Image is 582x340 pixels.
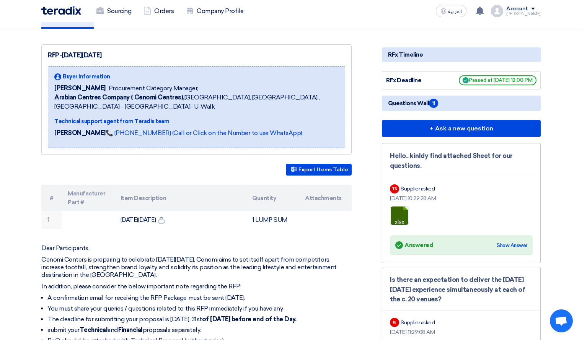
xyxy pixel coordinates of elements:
strong: Technical [80,326,108,333]
span: [PERSON_NAME] [54,84,106,93]
div: Supplier asked [401,185,435,193]
li: A confirmation email for receiving the RFP Package must be sent [DATE]. [47,294,352,302]
strong: of [DATE] before end of the Day. [202,316,297,323]
div: Hello.. kinldy find attached Sheet for our questions. [390,151,533,171]
div: Supplier asked [401,319,435,327]
strong: [PERSON_NAME] [54,129,106,137]
div: Technical support agent from Teradix team [54,117,339,125]
p: Dear Participants, [41,244,352,252]
div: RFx Deadline [386,76,443,85]
th: Manufacturer Part # [62,185,114,211]
div: IE [390,318,399,327]
span: Passed at [DATE] 12:00 PM [459,75,536,85]
div: Show Answer [497,242,527,249]
th: Quantity [246,185,299,211]
td: 1 LUMP SUM [246,211,299,229]
div: Account [506,6,528,12]
td: 1 [41,211,62,229]
td: [DATE][DATE] [114,211,246,229]
p: Cenomi Centers is preparing to celebrate [DATE][DATE], Cenomi aims to set itself apart from compe... [41,256,352,279]
a: Company Profile [180,3,249,20]
div: Answered [395,240,433,251]
a: Sourcing [90,3,137,20]
img: profile_test.png [491,5,503,17]
th: # [41,185,62,211]
span: Questions Wall [388,99,438,108]
li: The deadline for submitting your proposal is [DATE], 31st [47,316,352,323]
a: Smart_art_questions_1753169138262.xlsx [390,207,452,252]
button: + Ask a new question [382,120,541,137]
div: [DATE] 11:29:08 AM [390,328,533,336]
th: Attachments [299,185,352,211]
b: Arabian Centres Company ( Cenomi Centres), [54,94,184,101]
a: Open chat [550,309,573,332]
span: 11 [429,99,438,108]
button: العربية [436,5,466,17]
span: [GEOGRAPHIC_DATA], [GEOGRAPHIC_DATA] ,[GEOGRAPHIC_DATA] - [GEOGRAPHIC_DATA]- U-Walk [54,93,339,111]
button: Export Items Table [286,164,352,176]
li: You must share your queries / questions related to this RFP immediately if you have any. [47,305,352,312]
div: RFP-[DATE][DATE] [48,51,345,60]
span: Buyer Information [63,73,110,81]
div: [DATE] 10:29:28 AM [390,194,533,202]
div: TS [390,184,399,194]
a: Orders [137,3,180,20]
p: In addition, please consider the below important note regarding the RFP: [41,283,352,290]
strong: Financial [118,326,143,333]
div: Is there an expectation to deliver the [DATE][DATE] experience simultaneously at each of the c. 2... [390,275,533,304]
a: 📞 [PHONE_NUMBER] (Call or Click on the Number to use WhatsApp) [106,129,302,137]
div: [PERSON_NAME] [506,12,541,16]
span: Procurement Category Manager, [109,84,198,93]
span: العربية [448,9,462,14]
img: Teradix logo [41,6,81,15]
div: RFx Timeline [382,47,541,62]
li: submit your and proposals separately. [47,326,352,334]
th: Item Description [114,185,246,211]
